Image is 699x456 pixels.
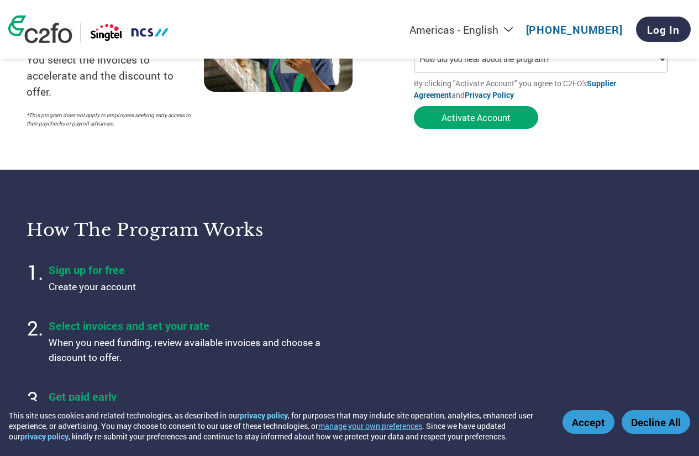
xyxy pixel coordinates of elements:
a: privacy policy [20,431,69,442]
h4: Sign up for free [49,263,325,277]
h3: How the program works [27,219,336,241]
button: Accept [563,410,614,434]
button: Activate Account [414,106,538,129]
button: manage your own preferences [318,421,422,431]
a: Log In [636,17,691,42]
h4: Get paid early [49,389,325,403]
p: *This program does not apply to employees seeking early access to their paychecks or payroll adva... [27,111,193,128]
h4: Select invoices and set your rate [49,318,325,333]
img: Singtel [90,23,170,43]
a: Supplier Agreement [414,78,616,100]
a: [PHONE_NUMBER] [526,23,623,36]
img: c2fo logo [8,15,72,43]
p: When you need funding, review available invoices and choose a discount to offer. [49,336,325,365]
p: Create your account [49,280,325,294]
p: By clicking "Activate Account" you agree to C2FO's and [414,77,672,101]
a: privacy policy [240,410,288,421]
a: Privacy Policy [465,90,514,100]
button: Decline All [622,410,690,434]
div: This site uses cookies and related technologies, as described in our , for purposes that may incl... [9,410,546,442]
